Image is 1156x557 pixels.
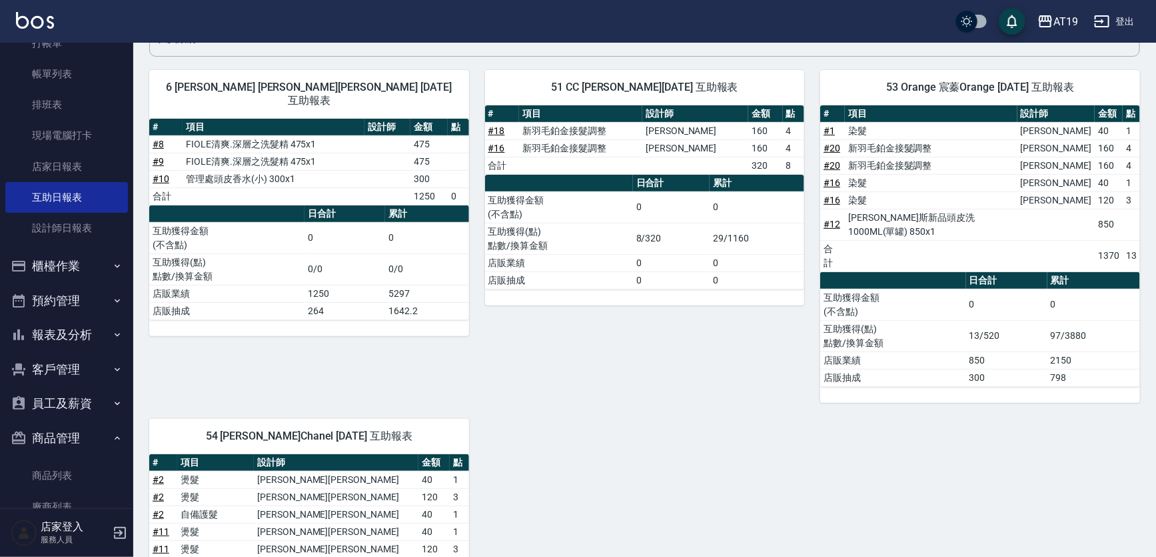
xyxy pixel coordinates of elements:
[485,271,633,289] td: 店販抽成
[1095,209,1123,240] td: 850
[783,157,805,174] td: 8
[5,182,128,213] a: 互助日報表
[1017,122,1095,139] td: [PERSON_NAME]
[1047,289,1140,320] td: 0
[5,386,128,421] button: 員工及薪資
[1123,122,1140,139] td: 1
[149,454,177,472] th: #
[149,119,183,136] th: #
[845,122,1017,139] td: 染髮
[5,318,128,352] button: 報表及分析
[5,460,128,491] a: 商品列表
[149,253,304,285] td: 互助獲得(點) 點數/換算金額
[783,105,805,123] th: 點
[1095,139,1123,157] td: 160
[820,352,965,369] td: 店販業績
[519,105,642,123] th: 項目
[1123,157,1140,174] td: 4
[5,421,128,456] button: 商品管理
[410,119,448,136] th: 金額
[254,454,418,472] th: 設計師
[385,302,469,320] td: 1642.2
[418,454,449,472] th: 金額
[820,105,845,123] th: #
[410,135,448,153] td: 475
[153,509,164,520] a: #2
[966,369,1047,386] td: 300
[149,285,304,302] td: 店販業績
[501,81,789,94] span: 51 CC [PERSON_NAME][DATE] 互助報表
[304,302,385,320] td: 264
[418,506,449,523] td: 40
[966,320,1047,352] td: 13/520
[165,81,453,107] span: 6 [PERSON_NAME] [PERSON_NAME][PERSON_NAME] [DATE] 互助報表
[485,157,520,174] td: 合計
[149,302,304,320] td: 店販抽成
[519,139,642,157] td: 新羽毛鉑金接髮調整
[5,249,128,284] button: 櫃檯作業
[153,173,169,184] a: #10
[1017,174,1095,191] td: [PERSON_NAME]
[5,492,128,522] a: 廠商列表
[824,219,840,229] a: #12
[5,352,128,387] button: 客戶管理
[304,253,385,285] td: 0/0
[783,122,805,139] td: 4
[783,139,805,157] td: 4
[11,520,37,546] img: Person
[488,143,505,153] a: #16
[153,474,164,485] a: #2
[820,369,965,386] td: 店販抽成
[824,195,840,205] a: #16
[1032,8,1083,35] button: AT19
[710,191,804,223] td: 0
[183,170,364,187] td: 管理處頭皮香水(小) 300x1
[254,488,418,506] td: [PERSON_NAME][PERSON_NAME]
[153,492,164,502] a: #2
[385,285,469,302] td: 5297
[254,471,418,488] td: [PERSON_NAME][PERSON_NAME]
[642,139,748,157] td: [PERSON_NAME]
[149,187,183,205] td: 合計
[1123,105,1140,123] th: 點
[1047,352,1140,369] td: 2150
[1095,240,1123,271] td: 1370
[485,105,805,175] table: a dense table
[418,488,449,506] td: 120
[1095,157,1123,174] td: 160
[153,544,169,554] a: #11
[177,523,254,540] td: 燙髮
[177,471,254,488] td: 燙髮
[519,122,642,139] td: 新羽毛鉑金接髮調整
[642,122,748,139] td: [PERSON_NAME]
[710,223,804,254] td: 29/1160
[254,506,418,523] td: [PERSON_NAME][PERSON_NAME]
[710,254,804,271] td: 0
[1047,320,1140,352] td: 97/3880
[1047,272,1140,290] th: 累計
[820,320,965,352] td: 互助獲得(點) 點數/換算金額
[153,156,164,167] a: #9
[450,488,469,506] td: 3
[1017,139,1095,157] td: [PERSON_NAME]
[1017,191,1095,209] td: [PERSON_NAME]
[304,205,385,223] th: 日合計
[149,119,469,205] table: a dense table
[966,352,1047,369] td: 850
[5,151,128,182] a: 店家日報表
[410,187,448,205] td: 1250
[1017,105,1095,123] th: 設計師
[16,12,54,29] img: Logo
[5,28,128,59] a: 打帳單
[410,170,448,187] td: 300
[999,8,1025,35] button: save
[5,89,128,120] a: 排班表
[385,253,469,285] td: 0/0
[177,488,254,506] td: 燙髮
[1089,9,1140,34] button: 登出
[845,139,1017,157] td: 新羽毛鉑金接髮調整
[820,272,1140,387] table: a dense table
[748,105,783,123] th: 金額
[966,272,1047,290] th: 日合計
[485,105,520,123] th: #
